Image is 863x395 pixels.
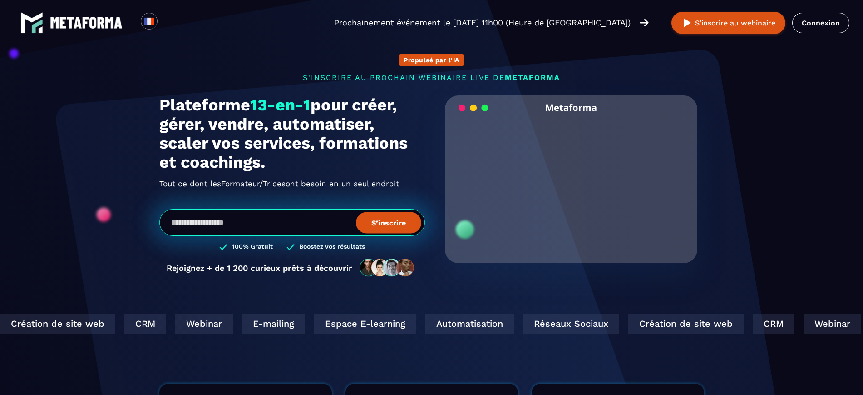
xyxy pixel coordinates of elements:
[545,95,597,120] h2: Metaforma
[792,13,849,33] a: Connexion
[250,95,311,115] span: 13-en-1
[356,212,421,233] button: S’inscrire
[239,314,302,334] div: E-mailing
[232,243,273,251] h3: 100% Gratuit
[159,95,425,172] h1: Plateforme pour créer, gérer, vendre, automatiser, scaler vos services, formations et coachings.
[286,243,295,251] img: checked
[750,314,792,334] div: CRM
[404,56,459,64] p: Propulsé par l'IA
[159,73,704,82] p: s'inscrire au prochain webinaire live de
[640,18,649,28] img: arrow-right
[681,17,693,29] img: play
[143,15,155,27] img: fr
[50,17,123,29] img: logo
[311,314,414,334] div: Espace E-learning
[122,314,163,334] div: CRM
[423,314,511,334] div: Automatisation
[452,120,691,239] video: Your browser does not support the video tag.
[357,258,418,277] img: community-people
[505,73,560,82] span: METAFORMA
[801,314,858,334] div: Webinar
[626,314,741,334] div: Création de site web
[158,13,180,33] div: Search for option
[221,176,286,191] span: Formateur/Trices
[20,11,43,34] img: logo
[219,243,227,251] img: checked
[459,104,488,112] img: loading
[159,176,425,191] h2: Tout ce dont les ont besoin en un seul endroit
[165,17,172,28] input: Search for option
[671,12,785,34] button: S’inscrire au webinaire
[173,314,230,334] div: Webinar
[334,16,631,29] p: Prochainement événement le [DATE] 11h00 (Heure de [GEOGRAPHIC_DATA])
[520,314,616,334] div: Réseaux Sociaux
[299,243,365,251] h3: Boostez vos résultats
[167,263,352,273] p: Rejoignez + de 1 200 curieux prêts à découvrir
